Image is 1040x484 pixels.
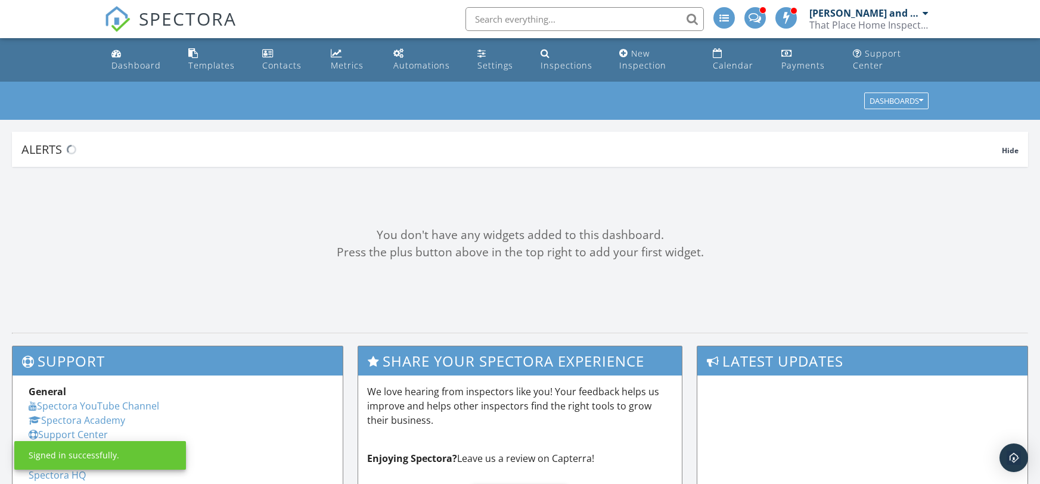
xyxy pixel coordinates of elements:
[104,6,131,32] img: The Best Home Inspection Software - Spectora
[188,60,235,71] div: Templates
[104,16,237,41] a: SPECTORA
[331,60,364,71] div: Metrics
[29,414,125,427] a: Spectora Academy
[809,7,920,19] div: [PERSON_NAME] and [PERSON_NAME]
[708,43,766,77] a: Calendar
[848,43,933,77] a: Support Center
[1002,145,1019,156] span: Hide
[536,43,605,77] a: Inspections
[389,43,463,77] a: Automations (Advanced)
[12,244,1028,261] div: Press the plus button above in the top right to add your first widget.
[139,6,237,31] span: SPECTORA
[326,43,379,77] a: Metrics
[29,385,66,398] strong: General
[541,60,592,71] div: Inspections
[781,60,825,71] div: Payments
[367,451,672,466] p: Leave us a review on Capterra!
[864,93,929,110] button: Dashboards
[21,141,1002,157] div: Alerts
[870,97,923,106] div: Dashboards
[29,469,86,482] a: Spectora HQ
[777,43,839,77] a: Payments
[393,60,450,71] div: Automations
[29,428,108,441] a: Support Center
[257,43,316,77] a: Contacts
[29,449,119,461] div: Signed in successfully.
[367,384,672,427] p: We love hearing from inspectors like you! Your feedback helps us improve and helps other inspecto...
[809,19,929,31] div: That Place Home Inspections, LLC
[107,43,174,77] a: Dashboard
[614,43,698,77] a: New Inspection
[619,48,666,71] div: New Inspection
[367,452,457,465] strong: Enjoying Spectora?
[465,7,704,31] input: Search everything...
[184,43,248,77] a: Templates
[13,346,343,376] h3: Support
[697,346,1027,376] h3: Latest Updates
[473,43,526,77] a: Settings
[358,346,681,376] h3: Share Your Spectora Experience
[111,60,161,71] div: Dashboard
[713,60,753,71] div: Calendar
[477,60,513,71] div: Settings
[853,48,901,71] div: Support Center
[29,399,159,412] a: Spectora YouTube Channel
[262,60,302,71] div: Contacts
[999,443,1028,472] div: Open Intercom Messenger
[12,227,1028,244] div: You don't have any widgets added to this dashboard.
